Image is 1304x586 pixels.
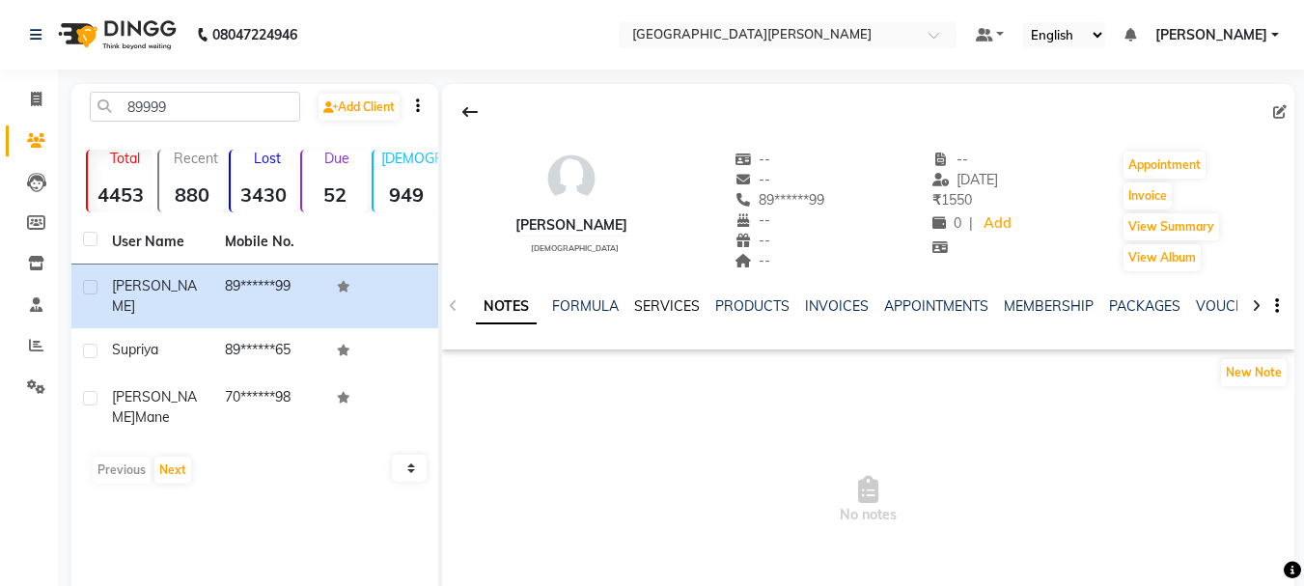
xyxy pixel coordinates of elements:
button: Next [154,457,191,484]
strong: 52 [302,182,368,207]
span: -- [735,232,771,249]
a: INVOICES [805,297,869,315]
a: VOUCHERS [1196,297,1272,315]
a: PACKAGES [1109,297,1180,315]
p: Recent [167,150,225,167]
a: FORMULA [552,297,619,315]
span: -- [735,252,771,269]
span: [PERSON_NAME] [1155,25,1267,45]
span: [PERSON_NAME] [112,277,197,315]
th: Mobile No. [213,220,326,265]
span: 0 [932,214,961,232]
span: [DEMOGRAPHIC_DATA] [531,243,619,253]
button: View Summary [1124,213,1219,240]
span: ₹ [932,191,941,209]
a: MEMBERSHIP [1004,297,1094,315]
button: New Note [1221,359,1287,386]
p: Due [306,150,368,167]
b: 08047224946 [212,8,297,62]
span: -- [735,211,771,229]
a: PRODUCTS [715,297,790,315]
img: logo [49,8,181,62]
span: Supriya [112,341,158,358]
button: Invoice [1124,182,1172,209]
a: SERVICES [634,297,700,315]
a: APPOINTMENTS [884,297,988,315]
p: Total [96,150,153,167]
div: [PERSON_NAME] [515,215,627,236]
p: Lost [238,150,296,167]
a: Add [981,210,1014,237]
img: avatar [542,150,600,208]
th: User Name [100,220,213,265]
span: | [969,213,973,234]
p: [DEMOGRAPHIC_DATA] [381,150,439,167]
span: [PERSON_NAME] [112,388,197,426]
span: -- [735,151,771,168]
button: View Album [1124,244,1201,271]
span: mane [135,408,170,426]
span: -- [735,171,771,188]
span: [DATE] [932,171,999,188]
strong: 3430 [231,182,296,207]
a: Add Client [319,94,400,121]
div: Back to Client [450,94,490,130]
strong: 880 [159,182,225,207]
span: -- [932,151,969,168]
input: Search by Name/Mobile/Email/Code [90,92,300,122]
button: Appointment [1124,152,1206,179]
strong: 4453 [88,182,153,207]
span: 1550 [932,191,972,209]
strong: 949 [374,182,439,207]
a: NOTES [476,290,537,324]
